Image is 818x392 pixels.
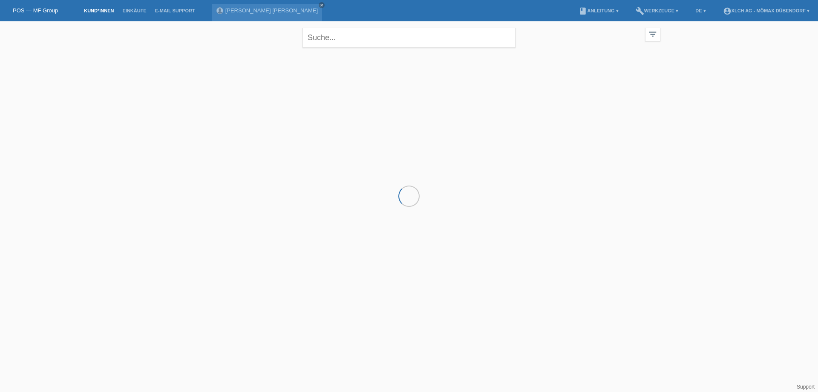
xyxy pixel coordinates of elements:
[797,384,815,390] a: Support
[13,7,58,14] a: POS — MF Group
[719,8,814,13] a: account_circleXLCH AG - Mömax Dübendorf ▾
[631,8,683,13] a: buildWerkzeuge ▾
[80,8,118,13] a: Kund*innen
[723,7,732,15] i: account_circle
[691,8,710,13] a: DE ▾
[574,8,622,13] a: bookAnleitung ▾
[151,8,199,13] a: E-Mail Support
[636,7,644,15] i: build
[225,7,318,14] a: [PERSON_NAME] [PERSON_NAME]
[118,8,150,13] a: Einkäufe
[302,28,516,48] input: Suche...
[320,3,324,7] i: close
[579,7,587,15] i: book
[319,2,325,8] a: close
[648,29,657,39] i: filter_list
